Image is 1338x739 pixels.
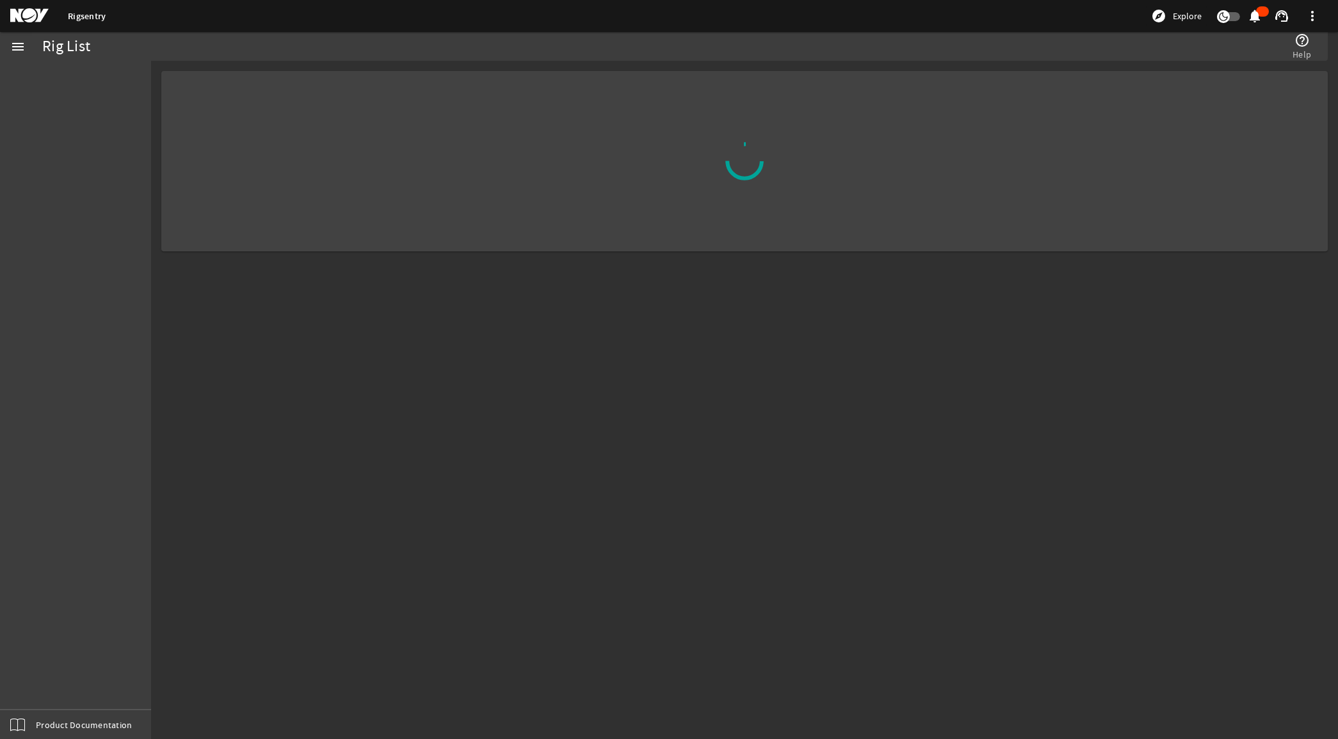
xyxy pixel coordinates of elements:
span: Help [1293,48,1311,61]
span: Explore [1173,10,1202,22]
mat-icon: support_agent [1274,8,1289,24]
a: Rigsentry [68,10,106,22]
mat-icon: explore [1151,8,1166,24]
button: Explore [1146,6,1207,26]
mat-icon: notifications [1247,8,1262,24]
button: more_vert [1297,1,1328,31]
span: Product Documentation [36,719,132,731]
mat-icon: menu [10,39,26,54]
div: Rig List [42,40,90,53]
mat-icon: help_outline [1294,33,1310,48]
